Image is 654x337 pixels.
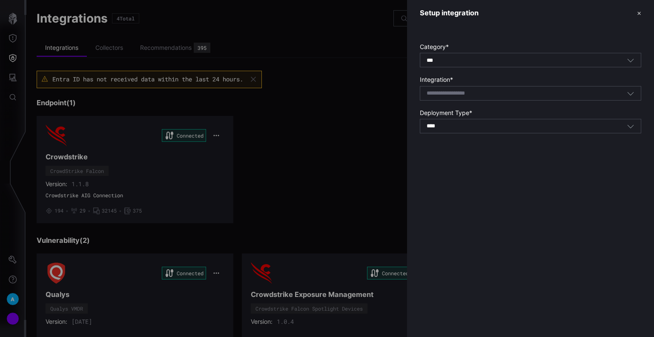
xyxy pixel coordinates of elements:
[420,43,641,51] label: Category *
[420,109,641,117] label: Deployment Type *
[637,9,641,17] button: ✕
[627,89,634,97] button: Toggle options menu
[420,76,641,84] label: Integration *
[420,9,479,17] h3: Setup integration
[627,56,634,64] button: Toggle options menu
[627,122,634,130] button: Toggle options menu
